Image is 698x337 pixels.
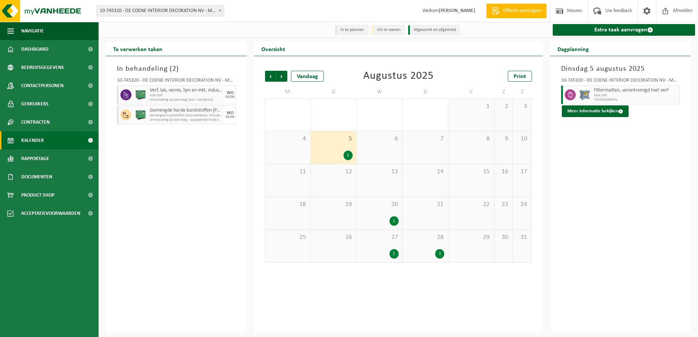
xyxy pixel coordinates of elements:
[498,168,509,176] span: 16
[135,109,146,120] img: PB-HB-1400-HPE-GN-01
[106,42,170,56] h2: Te verwerken taken
[117,63,236,74] h3: In behandeling ( )
[21,113,50,131] span: Contracten
[269,201,307,209] span: 18
[439,8,475,13] strong: [PERSON_NAME]
[562,105,629,117] button: Meer informatie bekijken
[357,85,403,98] td: W
[150,108,223,113] span: Gemengde harde kunststoffen (PE, PP en PVC), recycleerbaar (industrieel)
[448,85,494,98] td: V
[150,113,223,118] span: Gemengde kunststoffen (recycleerbaar), inclusief PVC
[311,85,357,98] td: D
[291,71,324,82] div: Vandaag
[117,78,236,85] div: 10-745320 - DE COENE INTERIOR DECORATION NV - MARKE
[344,151,353,160] div: 1
[21,168,52,186] span: Documenten
[594,98,678,102] span: T250002098761
[553,24,695,36] a: Extra taak aanvragen
[501,7,543,15] span: Offerte aanvragen
[452,102,490,111] span: 1
[314,168,353,176] span: 12
[517,233,528,241] span: 31
[21,131,44,150] span: Kalender
[135,89,146,100] img: PB-HB-1400-HPE-GN-01
[508,71,532,82] a: Print
[363,71,434,82] div: Augustus 2025
[150,93,223,98] span: KGA Colli
[498,135,509,143] span: 9
[265,71,276,82] span: Vorige
[435,249,444,259] div: 1
[390,249,399,259] div: 2
[21,77,64,95] span: Contactpersonen
[150,118,223,122] span: Omwisseling op aanvraag - op geplande route (incl. verwerking)
[513,85,532,98] td: Z
[561,78,680,85] div: 10-745320 - DE COENE INTERIOR DECORATION NV - MARKE
[269,168,307,176] span: 11
[21,40,49,58] span: Dashboard
[150,88,223,93] span: Verf, lak, vernis, lijm en inkt, industrieel in kleinverpakking
[360,233,399,241] span: 27
[150,98,223,102] span: Omwisseling op aanvraag (excl. voorrijkost)
[517,102,528,111] span: 3
[452,168,490,176] span: 15
[276,71,287,82] span: Volgende
[21,186,54,204] span: Product Shop
[227,111,234,115] div: WO
[494,85,513,98] td: Z
[579,89,590,100] img: PB-AP-0800-MET-02-01
[21,22,44,40] span: Navigatie
[517,168,528,176] span: 17
[406,233,445,241] span: 28
[269,135,307,143] span: 4
[226,115,234,119] div: 03/09
[452,201,490,209] span: 22
[406,201,445,209] span: 21
[96,5,224,16] span: 10-745320 - DE COENE INTERIOR DECORATION NV - MARKE
[406,135,445,143] span: 7
[314,135,353,143] span: 5
[360,201,399,209] span: 20
[269,233,307,241] span: 25
[21,58,64,77] span: Bedrijfsgegevens
[227,91,234,95] div: WO
[594,93,678,98] span: KGA Colli
[452,135,490,143] span: 8
[226,95,234,99] div: 03/09
[498,233,509,241] span: 30
[21,95,49,113] span: Gebruikers
[97,6,224,16] span: 10-745320 - DE COENE INTERIOR DECORATION NV - MARKE
[21,150,49,168] span: Rapportage
[408,25,460,35] li: Afgewerkt en afgemeld
[172,65,176,73] span: 2
[360,135,399,143] span: 6
[360,168,399,176] span: 13
[550,42,596,56] h2: Dagplanning
[403,85,449,98] td: D
[498,102,509,111] span: 2
[314,233,353,241] span: 26
[21,204,80,222] span: Acceptatievoorwaarden
[254,42,292,56] h2: Overzicht
[406,168,445,176] span: 14
[390,216,399,226] div: 1
[498,201,509,209] span: 23
[517,135,528,143] span: 10
[265,85,311,98] td: M
[452,233,490,241] span: 29
[517,201,528,209] span: 24
[372,25,404,35] li: Uit te voeren
[486,4,546,18] a: Offerte aanvragen
[335,25,368,35] li: In te plannen
[594,88,678,93] span: Filtermatten, verontreinigd met verf
[314,201,353,209] span: 19
[561,63,680,74] h3: Dinsdag 5 augustus 2025
[514,74,526,80] span: Print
